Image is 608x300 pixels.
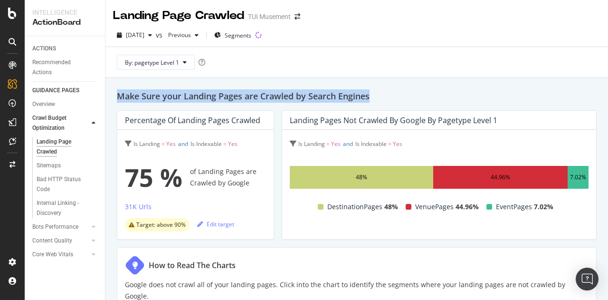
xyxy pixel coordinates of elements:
div: ActionBoard [32,17,97,28]
div: warning label [125,218,190,232]
a: Content Quality [32,236,89,246]
a: Recommended Actions [32,58,98,77]
div: Intelligence [32,8,97,17]
a: Overview [32,99,98,109]
span: = [161,140,165,148]
span: 75 % [125,158,182,196]
button: Segments [210,28,255,43]
div: Open Intercom Messenger [576,268,598,290]
a: Sitemaps [37,161,98,171]
span: Segments [225,31,251,39]
div: GUIDANCE PAGES [32,86,79,96]
div: Content Quality [32,236,72,246]
div: Sitemaps [37,161,61,171]
a: Core Web Vitals [32,250,89,260]
span: vs [156,30,164,40]
div: Edit target [197,220,234,228]
div: Recommended Actions [32,58,89,77]
a: Internal Linking - Discovery [37,198,98,218]
a: ACTIONS [32,44,98,54]
div: Crawl Budget Optimization [32,113,82,133]
div: Landing Pages not Crawled by Google by pagetype Level 1 [290,116,497,125]
button: [DATE] [113,28,156,43]
span: EventPages [496,201,532,213]
span: and [178,140,188,148]
div: Bad HTTP Status Code [37,174,90,194]
div: 31K Urls [125,202,152,212]
div: Internal Linking - Discovery [37,198,91,218]
span: Yes [393,140,402,148]
span: Is Indexable [355,140,387,148]
span: Yes [331,140,341,148]
div: 48% [356,172,367,183]
div: ACTIONS [32,44,56,54]
span: Yes [228,140,237,148]
div: Bots Performance [32,222,78,232]
button: Edit target [197,216,234,232]
span: 2025 Aug. 26th [126,31,144,39]
span: Is Indexable [190,140,222,148]
span: 7.02% [534,201,553,213]
span: Previous [164,31,191,39]
div: Percentage of Landing Pages Crawled [125,116,260,125]
span: Yes [166,140,176,148]
span: = [326,140,330,148]
span: 44.96% [456,201,479,213]
span: DestinationPages [327,201,382,213]
div: Overview [32,99,55,109]
a: Bad HTTP Status Code [37,174,98,194]
div: Core Web Vitals [32,250,73,260]
div: Landing Page Crawled [37,137,89,157]
a: Landing Page Crawled [37,137,98,157]
span: and [343,140,353,148]
a: Crawl Budget Optimization [32,113,89,133]
span: By: pagetype Level 1 [125,58,179,67]
div: How to Read The Charts [149,260,236,271]
span: 48% [384,201,398,213]
span: = [223,140,227,148]
button: Previous [164,28,202,43]
div: 44.96% [491,172,510,183]
div: TUI Musement [248,12,291,21]
span: VenuePages [415,201,454,213]
span: Target: above 90% [136,222,186,228]
a: Bots Performance [32,222,89,232]
button: By: pagetype Level 1 [117,55,195,70]
span: Is Landing [298,140,325,148]
div: Landing Page Crawled [113,8,244,24]
div: 7.02% [570,172,586,183]
span: Is Landing [133,140,160,148]
span: = [388,140,391,148]
div: arrow-right-arrow-left [294,13,300,20]
button: 31K Urls [125,201,152,216]
h2: Make Sure your Landing Pages are Crawled by Search Engines [117,89,597,103]
a: GUIDANCE PAGES [32,86,98,96]
div: of Landing Pages are Crawled by Google [125,158,266,196]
